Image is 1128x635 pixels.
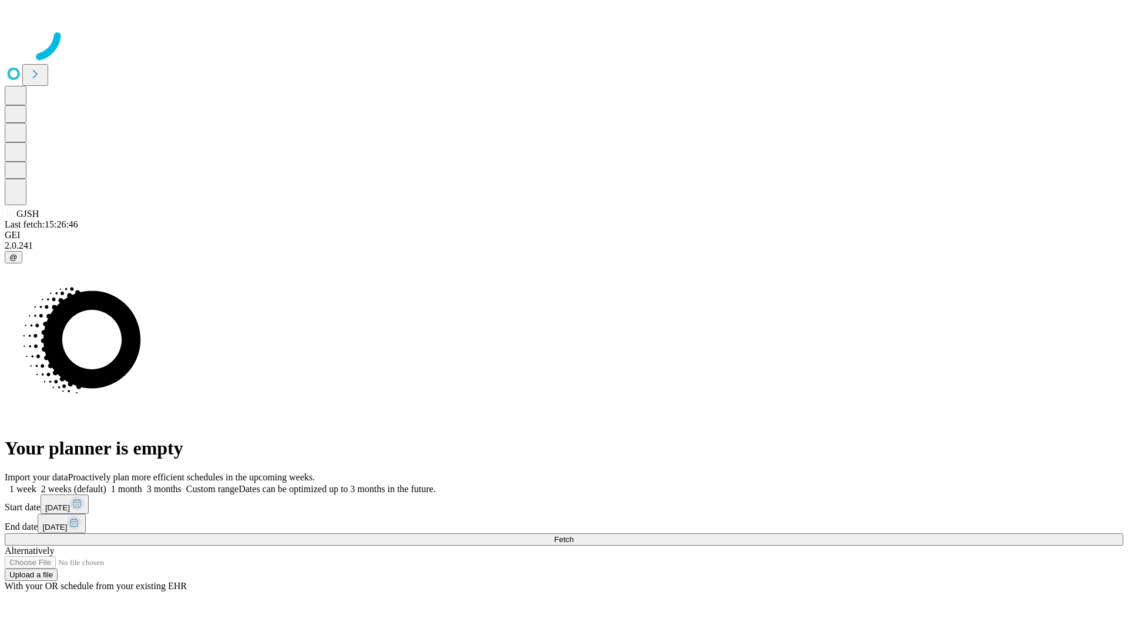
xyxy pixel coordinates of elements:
[5,219,78,229] span: Last fetch: 15:26:46
[5,569,58,581] button: Upload a file
[5,494,1123,514] div: Start date
[45,503,70,512] span: [DATE]
[147,484,182,494] span: 3 months
[5,581,187,591] span: With your OR schedule from your existing EHR
[5,472,68,482] span: Import your data
[5,546,54,556] span: Alternatively
[16,209,39,219] span: GJSH
[41,484,106,494] span: 2 weeks (default)
[68,472,315,482] span: Proactively plan more efficient schedules in the upcoming weeks.
[9,484,36,494] span: 1 week
[5,514,1123,533] div: End date
[38,514,86,533] button: [DATE]
[5,230,1123,240] div: GEI
[41,494,89,514] button: [DATE]
[186,484,239,494] span: Custom range
[5,240,1123,251] div: 2.0.241
[42,523,67,532] span: [DATE]
[9,253,18,262] span: @
[111,484,142,494] span: 1 month
[5,251,22,263] button: @
[5,437,1123,459] h1: Your planner is empty
[239,484,435,494] span: Dates can be optimized up to 3 months in the future.
[554,535,573,544] span: Fetch
[5,533,1123,546] button: Fetch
